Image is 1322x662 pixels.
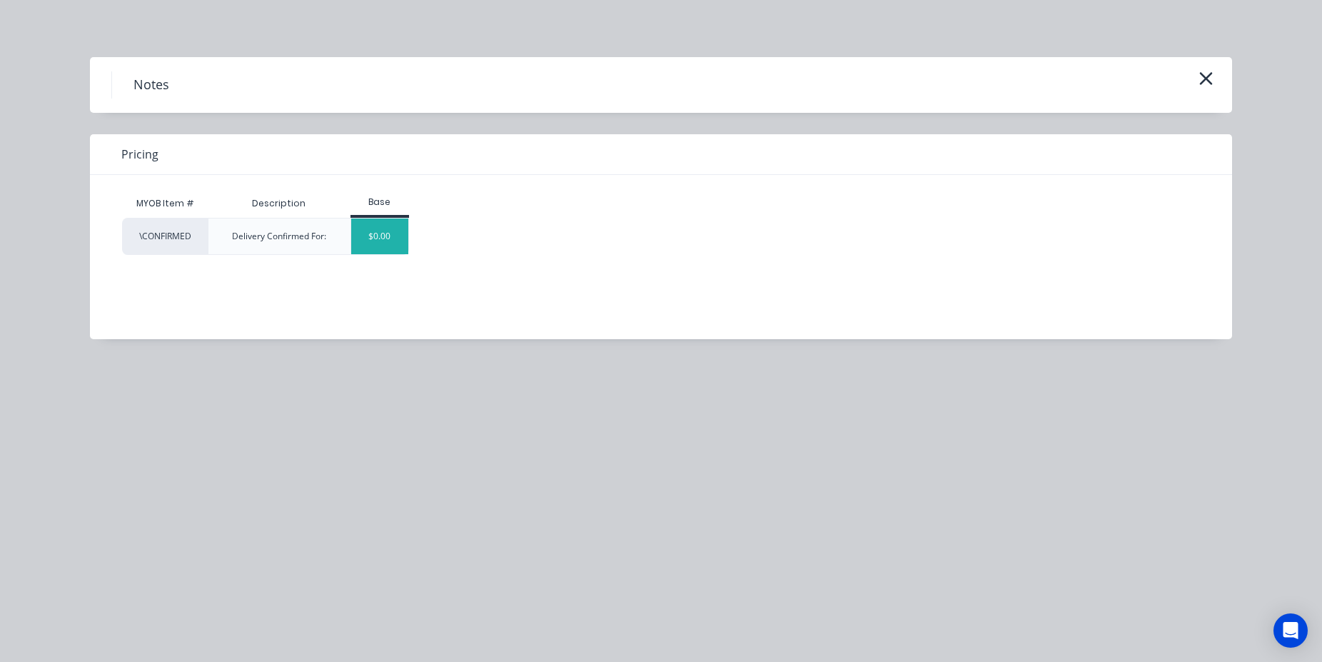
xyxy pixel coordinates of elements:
[122,218,208,255] div: \CONFIRMED
[122,189,208,218] div: MYOB Item #
[241,186,317,221] div: Description
[1273,613,1308,648] div: Open Intercom Messenger
[351,219,409,254] div: $0.00
[232,230,326,243] div: Delivery Confirmed For:
[350,196,410,209] div: Base
[121,146,158,163] span: Pricing
[111,71,191,99] h4: Notes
